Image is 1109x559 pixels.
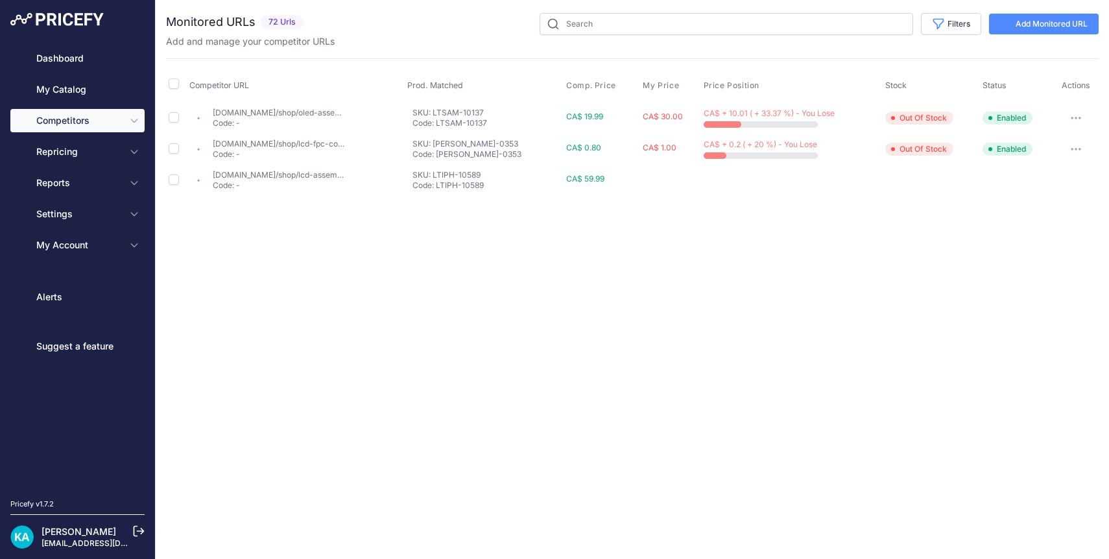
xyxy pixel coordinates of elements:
span: Comp. Price [566,80,616,91]
a: [PERSON_NAME] [42,526,116,537]
a: Dashboard [10,47,145,70]
span: CA$ + 0.2 ( + 20 %) - You Lose [704,139,817,149]
span: Status [983,80,1007,90]
p: Code: - [213,180,348,191]
span: CA$ 19.99 [566,112,603,121]
a: [EMAIL_ADDRESS][DOMAIN_NAME] [42,538,177,548]
span: CA$ 0.80 [566,143,601,152]
span: Competitors [36,114,121,127]
p: Code: LTIPH-10589 [412,180,561,191]
span: 72 Urls [261,15,304,30]
span: Prod. Matched [407,80,463,90]
p: Code: LTSAM-10137 [412,118,561,128]
span: Out Of Stock [885,112,953,125]
a: Alerts [10,285,145,309]
span: My Account [36,239,121,252]
p: Code: - [213,118,348,128]
p: SKU: LTSAM-10137 [412,108,561,118]
button: My Price [643,80,682,91]
p: SKU: LTIPH-10589 [412,170,561,180]
span: CA$ 30.00 [643,112,683,121]
button: Filters [921,13,981,35]
span: Competitor URL [189,80,249,90]
nav: Sidebar [10,47,145,483]
span: Enabled [983,112,1032,125]
a: [DOMAIN_NAME]/shop/oled-assembly-without-frame-compatible-for-samsung-galaxy-note-4-premium-black/ [213,108,627,117]
a: Add Monitored URL [989,14,1099,34]
span: Repricing [36,145,121,158]
span: CA$ + 10.01 ( + 33.37 %) - You Lose [704,108,835,118]
button: Settings [10,202,145,226]
span: Out Of Stock [885,143,953,156]
a: Suggest a feature [10,335,145,358]
img: Pricefy Logo [10,13,104,26]
input: Search [540,13,913,35]
h2: Monitored URLs [166,13,256,31]
a: [DOMAIN_NAME]/shop/lcd-assembly-compatible-for-iphone-16-aftermarket-plus-incell/?prirule_jdsnikf... [213,170,636,180]
span: Settings [36,208,121,220]
button: Reports [10,171,145,195]
a: My Catalog [10,78,145,101]
span: Stock [885,80,907,90]
p: SKU: [PERSON_NAME]-0353 [412,139,561,149]
span: My Price [643,80,679,91]
button: Repricing [10,140,145,163]
div: Pricefy v1.7.2 [10,499,54,510]
span: CA$ 59.99 [566,174,604,184]
button: My Account [10,233,145,257]
p: Add and manage your competitor URLs [166,35,335,48]
a: [DOMAIN_NAME]/shop/lcd-fpc-connector-compatible-for-samsung-galaxy-a52-5g-a525-a526-2021-a32-5g-a... [213,139,925,149]
span: Enabled [983,143,1032,156]
span: Reports [36,176,121,189]
button: Comp. Price [566,80,619,91]
span: CA$ 1.00 [643,143,676,152]
button: Competitors [10,109,145,132]
p: Code: - [213,149,348,160]
p: Code: [PERSON_NAME]-0353 [412,149,561,160]
button: Price Position [704,80,762,91]
span: Actions [1062,80,1090,90]
span: Price Position [704,80,759,91]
